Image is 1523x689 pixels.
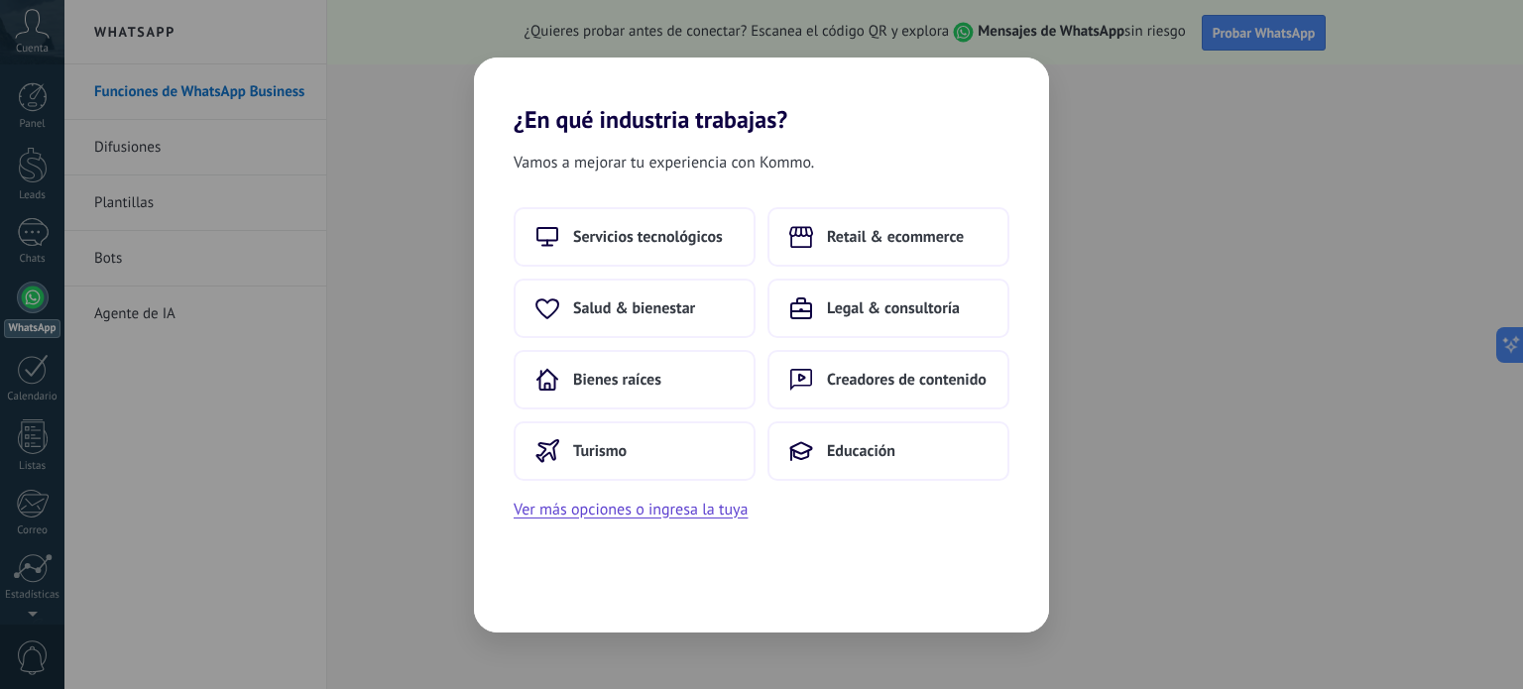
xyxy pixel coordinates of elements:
[514,421,756,481] button: Turismo
[827,298,960,318] span: Legal & consultoría
[514,279,756,338] button: Salud & bienestar
[767,421,1009,481] button: Educación
[767,350,1009,409] button: Creadores de contenido
[573,370,661,390] span: Bienes raíces
[573,441,627,461] span: Turismo
[514,350,756,409] button: Bienes raíces
[827,441,895,461] span: Educación
[573,298,695,318] span: Salud & bienestar
[573,227,723,247] span: Servicios tecnológicos
[514,207,756,267] button: Servicios tecnológicos
[827,227,964,247] span: Retail & ecommerce
[474,57,1049,134] h2: ¿En qué industria trabajas?
[514,150,814,175] span: Vamos a mejorar tu experiencia con Kommo.
[514,497,748,522] button: Ver más opciones o ingresa la tuya
[827,370,987,390] span: Creadores de contenido
[767,207,1009,267] button: Retail & ecommerce
[767,279,1009,338] button: Legal & consultoría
